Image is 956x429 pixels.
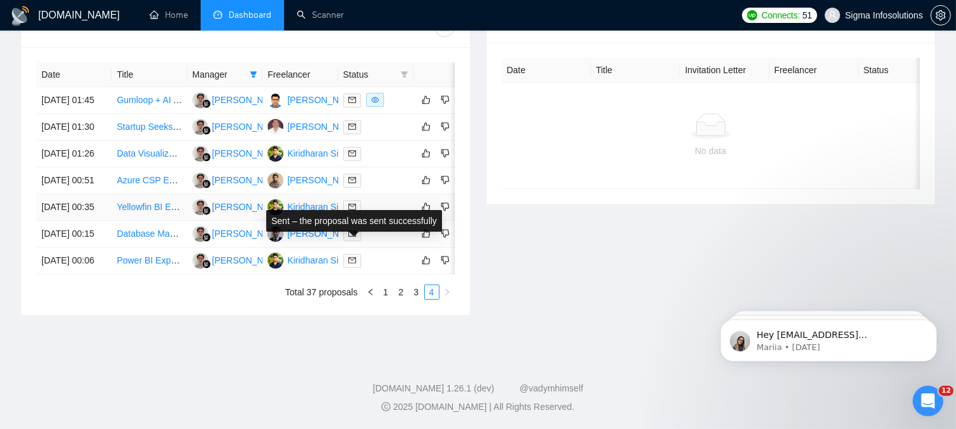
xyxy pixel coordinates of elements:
img: RG [192,199,208,215]
button: setting [931,5,951,25]
th: Invitation Letter [680,58,769,83]
img: DT [268,119,283,135]
span: Status [343,67,396,81]
a: Azure CSP Expert (Tier 1 & Tier 2) – Cost Visibility & Permissions [117,175,375,185]
td: Gumloop + AI Ad Scraper / Prompt Engineer — deliver daily UGC-style ad scripts [111,87,187,114]
span: like [422,255,431,265]
a: KSKiridharan Sigma [268,255,355,265]
a: 3 [410,285,424,299]
button: dislike [438,92,453,108]
iframe: Intercom live chat [913,386,943,416]
td: [DATE] 01:30 [36,114,111,141]
div: Kiridharan Sigma [287,253,355,267]
span: mail [348,257,356,264]
a: Database Management for Business Network/Club [117,229,317,239]
a: RG[PERSON_NAME] [192,201,285,211]
span: dislike [441,122,450,132]
li: 3 [409,285,424,300]
th: Date [502,58,591,83]
a: RG[PERSON_NAME] [192,228,285,238]
li: Previous Page [363,285,378,300]
div: [PERSON_NAME] [287,173,360,187]
button: like [418,253,434,268]
li: 4 [424,285,439,300]
span: dislike [441,95,450,105]
img: upwork-logo.png [747,10,757,20]
div: [PERSON_NAME] [212,93,285,107]
td: Startup Seeks Founding Full-Stack Developer for Real-Money Gaming Platform [111,114,187,141]
button: dislike [438,172,453,188]
img: gigradar-bm.png [202,99,211,108]
img: logo [10,6,31,26]
a: Startup Seeks Founding Full-Stack Developer for Real-Money Gaming Platform [117,122,431,132]
td: Data Visualization & Reporting Specialist Needed [111,141,187,167]
button: dislike [438,199,453,215]
span: mail [348,176,356,184]
img: KS [268,199,283,215]
li: Total 37 proposals [285,285,358,300]
span: like [422,148,431,158]
img: gigradar-bm.png [202,153,211,162]
button: like [418,119,434,134]
span: like [422,122,431,132]
td: [DATE] 01:45 [36,87,111,114]
td: Database Management for Business Network/Club [111,221,187,248]
td: [DATE] 00:51 [36,167,111,194]
a: RG[PERSON_NAME] [192,148,285,158]
td: Yellowfin BI Expert Needed – Build Custom Dashboards Integrating Multiple Data Sources [111,194,187,221]
span: eye [371,96,379,104]
td: [DATE] 00:15 [36,221,111,248]
span: filter [401,71,408,78]
img: RG [192,253,208,269]
a: Data Visualization & Reporting Specialist Needed [117,148,311,158]
td: [DATE] 00:06 [36,248,111,274]
span: 51 [803,8,812,22]
div: 2025 [DOMAIN_NAME] | All Rights Reserved. [10,400,946,414]
a: homeHome [150,10,188,20]
div: No data [512,144,910,158]
span: setting [931,10,950,20]
th: Date [36,62,111,87]
div: [PERSON_NAME] [212,227,285,241]
div: [PERSON_NAME] [212,173,285,187]
a: RG[PERSON_NAME] [192,174,285,185]
span: filter [398,65,411,84]
img: gigradar-bm.png [202,233,211,242]
a: KSKiridharan Sigma [268,148,355,158]
div: Sent – the proposal was sent successfully [266,210,442,232]
td: Azure CSP Expert (Tier 1 & Tier 2) – Cost Visibility & Permissions [111,167,187,194]
a: Yellowfin BI Expert Needed – Build Custom Dashboards Integrating Multiple Data Sources [117,202,472,212]
button: like [418,199,434,215]
a: setting [931,10,951,20]
span: mail [348,150,356,157]
th: Title [591,58,680,83]
span: mail [348,123,356,130]
span: dislike [441,148,450,158]
span: dashboard [213,10,222,19]
div: [PERSON_NAME] [212,146,285,160]
span: dislike [441,175,450,185]
button: dislike [438,146,453,161]
a: Gumloop + AI Ad Scraper / Prompt Engineer — deliver daily UGC-style ad scripts [117,95,437,105]
li: 1 [378,285,394,300]
a: RG[PERSON_NAME] [192,121,285,131]
div: [PERSON_NAME] [212,120,285,134]
th: Freelancer [262,62,338,87]
div: [PERSON_NAME] [212,253,285,267]
button: left [363,285,378,300]
a: RG[PERSON_NAME] [192,94,285,104]
img: D [268,172,283,188]
li: 2 [394,285,409,300]
a: DT[PERSON_NAME] [268,121,360,131]
span: user [828,11,837,20]
span: like [422,95,431,105]
button: like [418,172,434,188]
span: left [367,288,375,296]
span: filter [250,71,257,78]
a: [DOMAIN_NAME] 1.26.1 (dev) [373,383,494,393]
span: like [422,175,431,185]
